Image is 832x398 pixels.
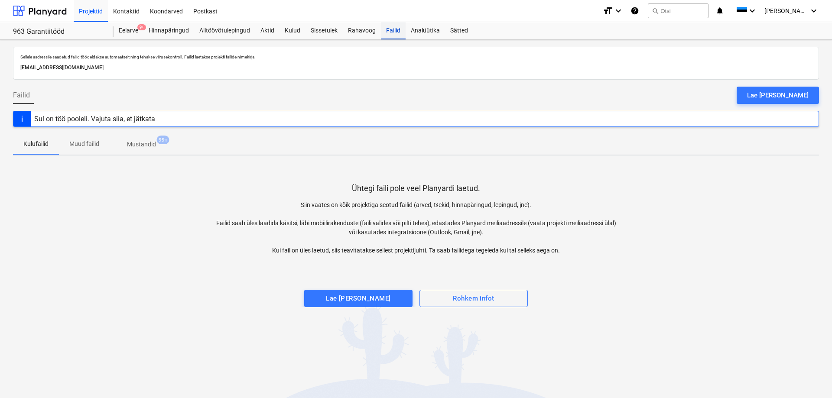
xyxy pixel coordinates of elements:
button: Lae [PERSON_NAME] [737,87,819,104]
i: keyboard_arrow_down [747,6,757,16]
span: [PERSON_NAME] [764,7,808,14]
p: Muud failid [69,139,99,149]
div: Eelarve [114,22,143,39]
button: Rohkem infot [419,290,528,307]
a: Rahavoog [343,22,381,39]
div: Sul on töö pooleli. Vajuta siia, et jätkata [34,115,155,123]
span: Failid [13,90,30,100]
button: Otsi [648,3,708,18]
a: Aktid [255,22,279,39]
p: Mustandid [127,140,156,149]
a: Analüütika [406,22,445,39]
p: Kulufailid [23,139,49,149]
a: Hinnapäringud [143,22,194,39]
div: Lae [PERSON_NAME] [326,293,390,304]
i: format_size [603,6,613,16]
div: Rohkem infot [453,293,494,304]
span: search [652,7,659,14]
a: Kulud [279,22,305,39]
span: 9+ [137,24,146,30]
i: Abikeskus [630,6,639,16]
a: Sissetulek [305,22,343,39]
span: 99+ [157,136,169,144]
div: 963 Garantiitööd [13,27,103,36]
p: Ühtegi faili pole veel Planyardi laetud. [352,183,480,194]
div: Lae [PERSON_NAME] [747,90,809,101]
p: Siin vaates on kõik projektiga seotud failid (arved, tšekid, hinnapäringud, lepingud, jne). Faili... [214,201,617,255]
a: Sätted [445,22,473,39]
i: keyboard_arrow_down [809,6,819,16]
i: notifications [715,6,724,16]
a: Failid [381,22,406,39]
button: Lae [PERSON_NAME] [304,290,413,307]
a: Alltöövõtulepingud [194,22,255,39]
p: Sellele aadressile saadetud failid töödeldakse automaatselt ning tehakse viirusekontroll. Failid ... [20,54,812,60]
p: [EMAIL_ADDRESS][DOMAIN_NAME] [20,63,812,72]
a: Eelarve9+ [114,22,143,39]
i: keyboard_arrow_down [613,6,624,16]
